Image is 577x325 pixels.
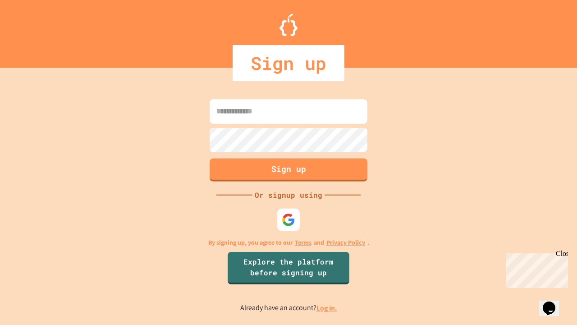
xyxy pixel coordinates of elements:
[228,252,349,284] a: Explore the platform before signing up
[279,14,298,36] img: Logo.svg
[282,213,295,227] img: google-icon.svg
[326,238,365,247] a: Privacy Policy
[295,238,311,247] a: Terms
[252,190,325,200] div: Or signup using
[502,250,568,288] iframe: chat widget
[233,45,344,81] div: Sign up
[240,302,337,314] p: Already have an account?
[539,289,568,316] iframe: chat widget
[210,158,367,181] button: Sign up
[316,303,337,313] a: Log in.
[4,4,62,57] div: Chat with us now!Close
[208,238,369,247] p: By signing up, you agree to our and .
